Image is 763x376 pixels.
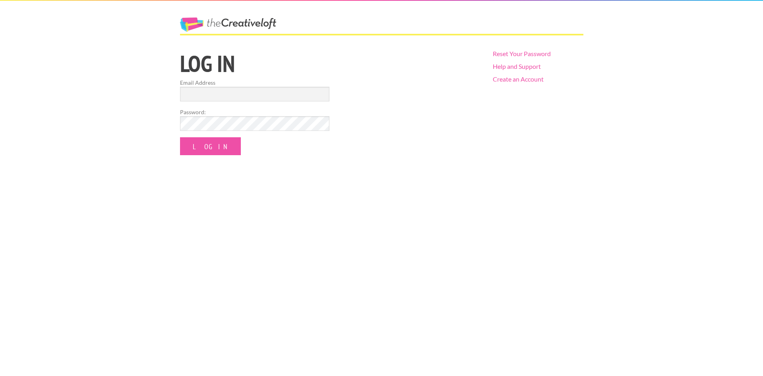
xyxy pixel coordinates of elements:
input: Log In [180,137,241,155]
a: Reset Your Password [493,50,551,57]
label: Password: [180,108,329,116]
h1: Log in [180,52,479,75]
label: Email Address [180,78,329,87]
a: Help and Support [493,62,541,70]
a: The Creative Loft [180,18,276,32]
a: Create an Account [493,75,544,83]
